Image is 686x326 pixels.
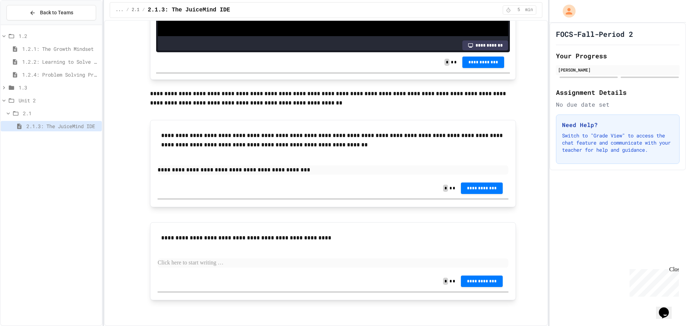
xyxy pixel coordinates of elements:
h3: Need Help? [562,121,673,129]
div: No due date set [556,100,680,109]
span: 2.1.3: The JuiceMind IDE [148,6,230,14]
iframe: chat widget [627,266,679,297]
span: 2.1 [23,110,99,117]
span: 1.3 [19,84,99,91]
span: Back to Teams [40,9,73,16]
span: 2.1.3: The JuiceMind IDE [26,122,99,130]
h2: Your Progress [556,51,680,61]
span: 1.2.2: Learning to Solve Hard Problems [22,58,99,65]
p: Switch to "Grade View" to access the chat feature and communicate with your teacher for help and ... [562,132,673,154]
span: 1.2 [19,32,99,40]
div: My Account [555,3,577,19]
span: Unit 2 [19,97,99,104]
span: / [126,7,129,13]
span: 2.1 [132,7,140,13]
h2: Assignment Details [556,87,680,97]
span: ... [116,7,124,13]
iframe: chat widget [656,297,679,319]
div: [PERSON_NAME] [558,67,677,73]
span: min [525,7,533,13]
span: 5 [513,7,525,13]
div: Chat with us now!Close [3,3,49,45]
button: Back to Teams [6,5,96,20]
span: 1.2.4: Problem Solving Practice [22,71,99,78]
span: 1.2.1: The Growth Mindset [22,45,99,53]
h1: FOCS-Fall-Period 2 [556,29,633,39]
span: / [142,7,145,13]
